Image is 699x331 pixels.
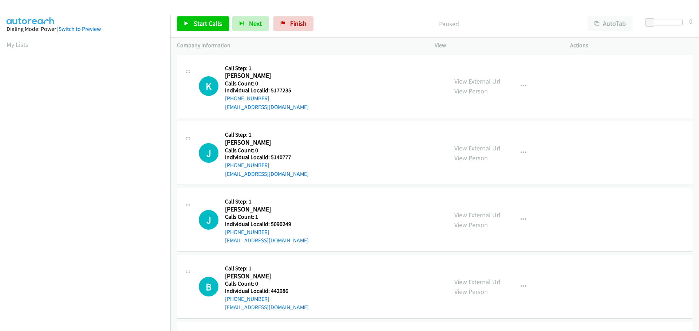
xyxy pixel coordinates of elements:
span: Start Calls [194,19,222,28]
h2: [PERSON_NAME] [225,138,303,147]
p: Paused [323,19,574,29]
a: View External Url [454,77,501,85]
h5: Calls Count: 1 [225,213,309,221]
h5: Call Step: 1 [225,131,309,138]
a: [EMAIL_ADDRESS][DOMAIN_NAME] [225,237,309,244]
h5: Individual Localid: 5090249 [225,221,309,228]
a: [PHONE_NUMBER] [225,229,269,235]
h5: Call Step: 1 [225,65,309,72]
button: Next [232,16,269,31]
h5: Individual Localid: 5177235 [225,87,309,94]
h5: Call Step: 1 [225,265,309,272]
div: The call is yet to be attempted [199,143,218,163]
h5: Call Step: 1 [225,198,309,205]
a: [EMAIL_ADDRESS][DOMAIN_NAME] [225,304,309,311]
h5: Calls Count: 0 [225,80,309,87]
span: Next [249,19,262,28]
button: AutoTab [588,16,633,31]
p: Actions [570,41,692,50]
h1: K [199,76,218,96]
p: Company Information [177,41,422,50]
div: Delay between calls (in seconds) [649,20,683,25]
div: The call is yet to be attempted [199,277,218,296]
div: Dialing Mode: Power | [7,25,164,33]
div: 0 [689,16,692,26]
h5: Calls Count: 0 [225,147,309,154]
h2: [PERSON_NAME] [225,72,303,80]
h1: J [199,210,218,230]
a: View Person [454,87,488,95]
a: View Person [454,287,488,296]
a: [EMAIL_ADDRESS][DOMAIN_NAME] [225,170,309,177]
a: [PHONE_NUMBER] [225,162,269,169]
div: The call is yet to be attempted [199,76,218,96]
a: View Person [454,221,488,229]
a: View Person [454,154,488,162]
a: View External Url [454,144,501,152]
a: Finish [273,16,313,31]
a: View External Url [454,211,501,219]
a: Start Calls [177,16,229,31]
h2: [PERSON_NAME] [225,205,303,214]
a: My Lists [7,40,28,49]
h2: [PERSON_NAME] [225,272,303,280]
a: [PHONE_NUMBER] [225,95,269,102]
h5: Individual Localid: 442986 [225,287,309,295]
div: The call is yet to be attempted [199,210,218,230]
h1: J [199,143,218,163]
h5: Individual Localid: 5140777 [225,154,309,161]
a: [PHONE_NUMBER] [225,295,269,302]
h1: B [199,277,218,296]
span: Finish [290,19,307,28]
a: Switch to Preview [59,25,101,32]
a: View External Url [454,278,501,286]
a: [EMAIL_ADDRESS][DOMAIN_NAME] [225,104,309,110]
h5: Calls Count: 0 [225,280,309,287]
p: View [435,41,557,50]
